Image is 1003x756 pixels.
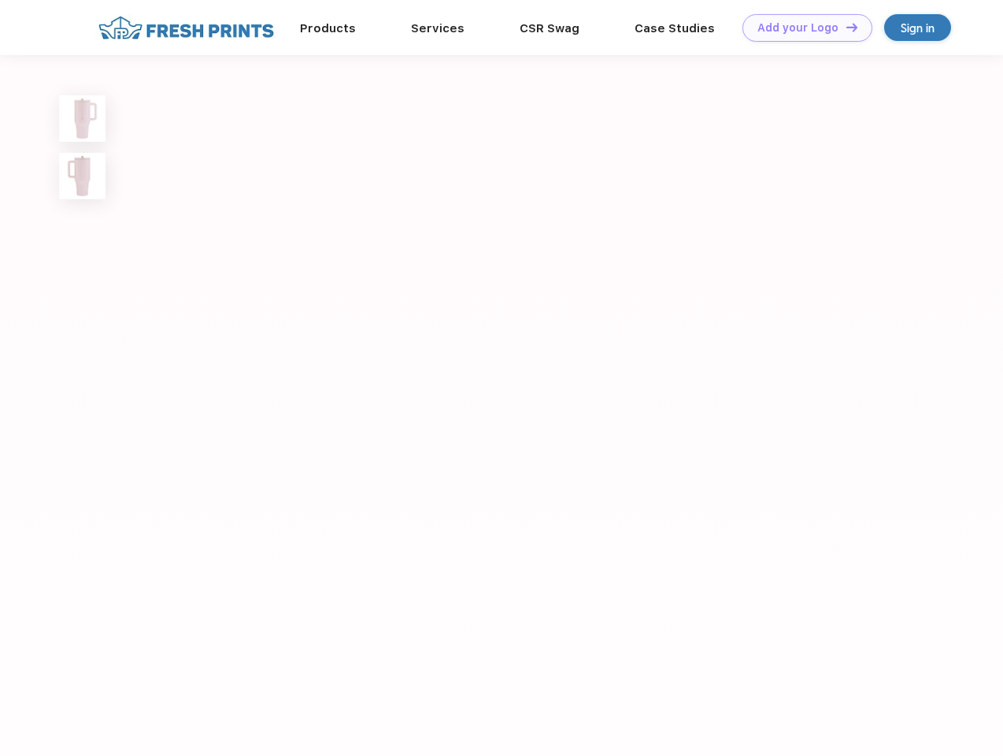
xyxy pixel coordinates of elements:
img: DT [846,23,857,31]
div: Add your Logo [757,21,838,35]
img: fo%20logo%202.webp [94,14,279,42]
a: Sign in [884,14,951,41]
a: Products [300,21,356,35]
img: func=resize&h=100 [59,95,105,142]
img: func=resize&h=100 [59,153,105,199]
div: Sign in [901,19,935,37]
